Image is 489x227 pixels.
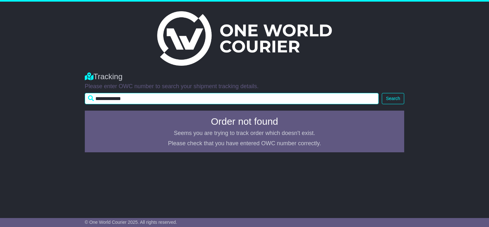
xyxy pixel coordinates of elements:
p: Please enter OWC number to search your shipment tracking details. [85,83,405,90]
p: Please check that you have entered OWC number correctly. [89,140,401,147]
span: © One World Courier 2025. All rights reserved. [85,220,177,225]
button: Search [382,93,404,104]
p: Seems you are trying to track order which doesn't exist. [89,130,401,137]
img: Light [157,11,332,66]
div: Tracking [85,72,405,81]
h4: Order not found [89,116,401,127]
